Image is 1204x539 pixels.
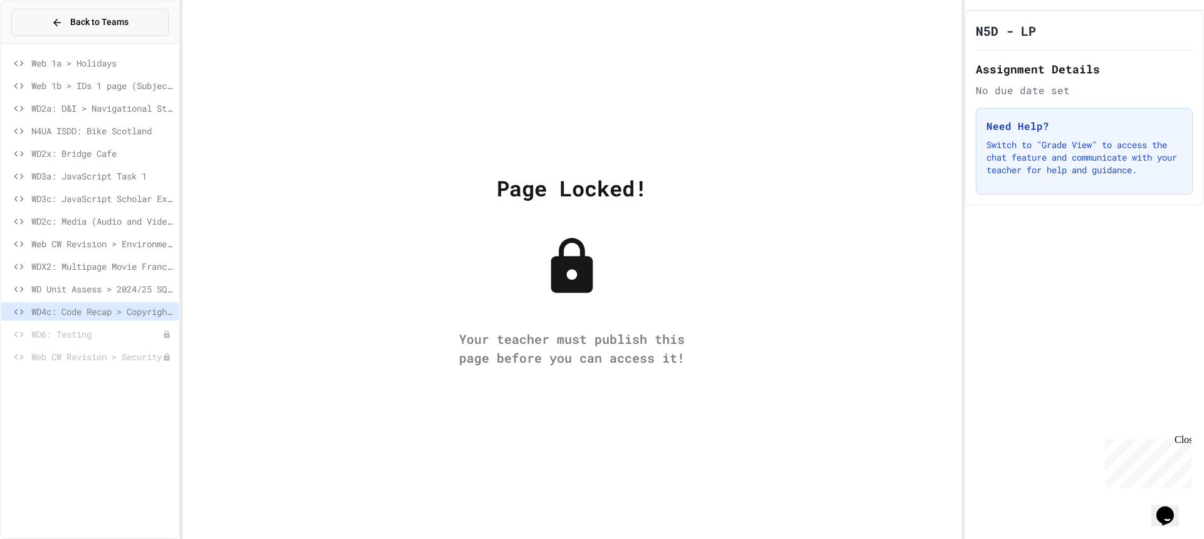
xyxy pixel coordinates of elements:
[31,169,174,183] span: WD3a: JavaScript Task 1
[31,102,174,115] span: WD2a: D&I > Navigational Structure & Wireframes
[497,172,647,204] div: Page Locked!
[1100,434,1191,488] iframe: chat widget
[31,237,174,250] span: Web CW Revision > Environmental Impact
[31,350,162,363] span: Web CW Revision > Security
[976,22,1036,40] h1: N5D - LP
[986,139,1182,176] p: Switch to "Grade View" to access the chat feature and communicate with your teacher for help and ...
[31,305,174,318] span: WD4c: Code Recap > Copyright Designs & Patents Act
[976,83,1193,98] div: No due date set
[162,353,171,361] div: Unpublished
[31,282,174,296] span: WD Unit Assess > 2024/25 SQA Assignment
[446,329,697,367] div: Your teacher must publish this page before you can access it!
[1151,489,1191,526] iframe: chat widget
[11,9,169,36] button: Back to Teams
[31,56,174,70] span: Web 1a > Holidays
[986,119,1182,134] h3: Need Help?
[31,192,174,205] span: WD3c: JavaScript Scholar Example
[162,330,171,339] div: Unpublished
[976,60,1193,78] h2: Assignment Details
[31,260,174,273] span: WDX2: Multipage Movie Franchise
[31,215,174,228] span: WD2c: Media (Audio and Video)
[31,124,174,137] span: N4UA ISDD: Bike Scotland
[31,147,174,160] span: WD2x: Bridge Cafe
[31,79,174,92] span: Web 1b > IDs 1 page (Subjects)
[70,16,129,29] span: Back to Teams
[31,328,162,341] span: WD6: Testing
[5,5,87,80] div: Chat with us now!Close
